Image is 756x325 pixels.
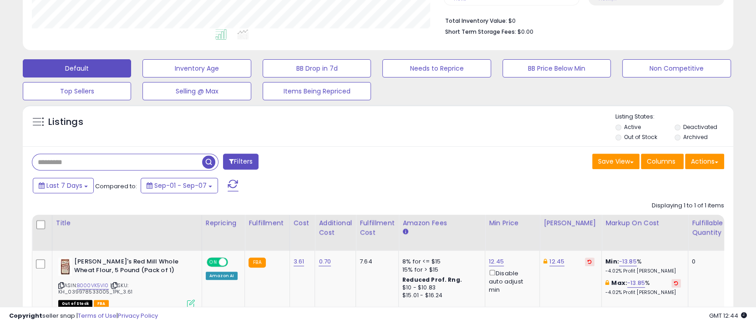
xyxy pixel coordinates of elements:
[619,257,637,266] a: -13.85
[605,268,681,274] p: -4.02% Profit [PERSON_NAME]
[77,282,109,289] a: B000VK5VI0
[382,59,491,77] button: Needs to Reprice
[489,257,504,266] a: 12.45
[592,154,639,169] button: Save View
[294,257,304,266] a: 3.61
[58,258,72,276] img: 51VDCxP129L._SL40_.jpg
[154,181,207,190] span: Sep-01 - Sep-07
[294,218,311,228] div: Cost
[118,311,158,320] a: Privacy Policy
[605,218,684,228] div: Markup on Cost
[647,157,675,166] span: Columns
[48,116,83,129] h5: Listings
[641,154,684,169] button: Columns
[605,279,681,296] div: %
[624,123,641,131] label: Active
[692,218,723,237] div: Fulfillable Quantity
[141,178,218,193] button: Sep-01 - Sep-07
[58,282,132,295] span: | SKU: KH_039978533005_1PK_3.61
[402,218,481,228] div: Amazon Fees
[685,154,724,169] button: Actions
[78,311,117,320] a: Terms of Use
[402,276,462,284] b: Reduced Prof. Rng.
[445,17,507,25] b: Total Inventory Value:
[23,82,131,100] button: Top Sellers
[445,15,717,26] li: $0
[9,312,158,320] div: seller snap | |
[23,59,131,77] button: Default
[543,218,598,228] div: [PERSON_NAME]
[624,133,657,141] label: Out of Stock
[206,272,238,280] div: Amazon AI
[9,311,42,320] strong: Copyright
[227,258,241,266] span: OFF
[263,82,371,100] button: Items Being Repriced
[489,268,533,294] div: Disable auto adjust min
[611,279,627,287] b: Max:
[33,178,94,193] button: Last 7 Days
[402,228,408,236] small: Amazon Fees.
[445,28,516,36] b: Short Term Storage Fees:
[249,218,285,228] div: Fulfillment
[319,257,331,266] a: 0.70
[683,123,717,131] label: Deactivated
[263,59,371,77] button: BB Drop in 7d
[615,113,733,121] p: Listing States:
[206,218,241,228] div: Repricing
[652,201,724,210] div: Displaying 1 to 1 of 1 items
[692,258,720,266] div: 0
[489,218,536,228] div: Min Price
[605,257,619,266] b: Min:
[709,311,747,320] span: 2025-09-15 12:44 GMT
[142,59,251,77] button: Inventory Age
[142,82,251,100] button: Selling @ Max
[360,258,391,266] div: 7.64
[223,154,259,170] button: Filters
[58,258,195,306] div: ASIN:
[46,181,82,190] span: Last 7 Days
[549,257,564,266] a: 12.45
[402,258,478,266] div: 8% for <= $15
[605,258,681,274] div: %
[402,292,478,299] div: $15.01 - $16.24
[518,27,533,36] span: $0.00
[319,218,352,237] div: Additional Cost
[627,279,645,288] a: -13.85
[208,258,219,266] span: ON
[402,266,478,274] div: 15% for > $15
[360,218,395,237] div: Fulfillment Cost
[605,289,681,296] p: -4.02% Profit [PERSON_NAME]
[602,215,688,251] th: The percentage added to the cost of goods (COGS) that forms the calculator for Min & Max prices.
[95,182,137,191] span: Compared to:
[683,133,708,141] label: Archived
[622,59,731,77] button: Non Competitive
[249,258,265,268] small: FBA
[56,218,198,228] div: Title
[502,59,611,77] button: BB Price Below Min
[74,258,185,277] b: [PERSON_NAME]'s Red Mill Whole Wheat Flour, 5 Pound (Pack of 1)
[402,284,478,292] div: $10 - $10.83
